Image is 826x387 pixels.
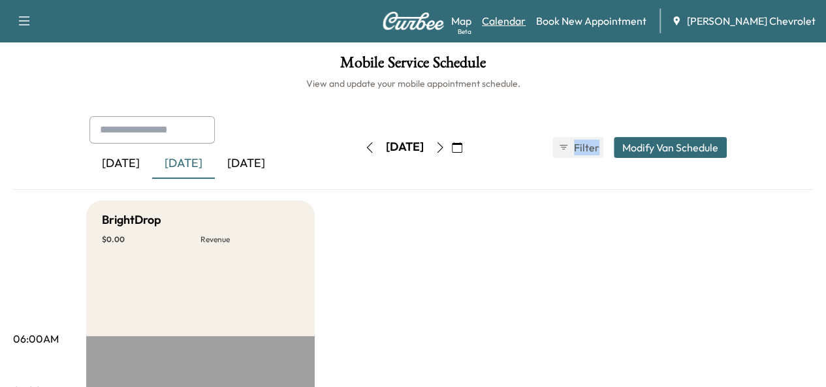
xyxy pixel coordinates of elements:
h6: View and update your mobile appointment schedule. [13,77,813,90]
p: 06:00AM [13,331,59,347]
span: Filter [574,140,597,155]
div: Beta [458,27,471,37]
a: MapBeta [451,13,471,29]
a: Calendar [482,13,526,29]
h5: BrightDrop [102,211,161,229]
img: Curbee Logo [382,12,445,30]
div: [DATE] [386,139,424,155]
h1: Mobile Service Schedule [13,55,813,77]
span: [PERSON_NAME] Chevrolet [687,13,816,29]
div: [DATE] [152,149,215,179]
button: Filter [552,137,603,158]
a: Book New Appointment [536,13,646,29]
p: $ 0.00 [102,234,200,245]
div: [DATE] [89,149,152,179]
div: [DATE] [215,149,278,179]
button: Modify Van Schedule [614,137,727,158]
p: Revenue [200,234,299,245]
